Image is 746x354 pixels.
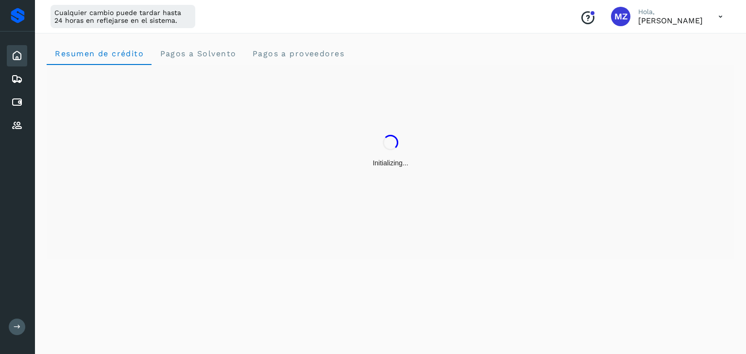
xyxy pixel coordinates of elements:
[7,45,27,66] div: Inicio
[7,115,27,136] div: Proveedores
[7,68,27,90] div: Embarques
[7,92,27,113] div: Cuentas por pagar
[51,5,195,28] div: Cualquier cambio puede tardar hasta 24 horas en reflejarse en el sistema.
[638,8,703,16] p: Hola,
[638,16,703,25] p: Mariana Zavala Uribe
[54,49,144,58] span: Resumen de crédito
[252,49,344,58] span: Pagos a proveedores
[159,49,236,58] span: Pagos a Solvento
